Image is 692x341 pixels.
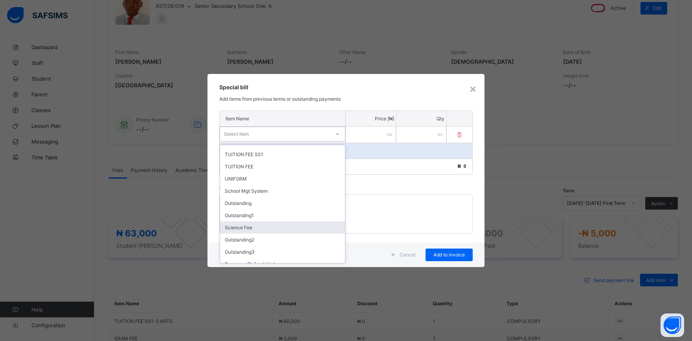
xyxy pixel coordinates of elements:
[398,116,444,122] p: Qty
[226,116,340,122] p: Item Name
[220,173,345,185] div: UNIFORM
[219,186,245,191] label: Comments
[219,84,472,90] h3: Special bill
[224,127,249,142] div: Select item
[400,252,415,258] span: Cancel
[469,82,477,95] div: ×
[348,116,394,122] p: Price [₦]
[661,313,684,337] button: Open asap
[220,209,345,221] div: Outstanding1
[220,197,345,209] div: Outstanding
[219,96,472,102] p: Add items from previous terms or outstanding payments
[220,234,345,246] div: Outstanding2
[431,252,467,258] span: Add to invoice
[220,258,345,270] div: Damages (Refundable)
[220,185,345,197] div: School Mgt System
[220,148,345,160] div: TUITION FEE SS1
[220,221,345,234] div: Science Fee
[220,246,345,258] div: Outstanding3
[458,164,466,169] span: ₦ 0
[220,160,345,173] div: TUITION FEE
